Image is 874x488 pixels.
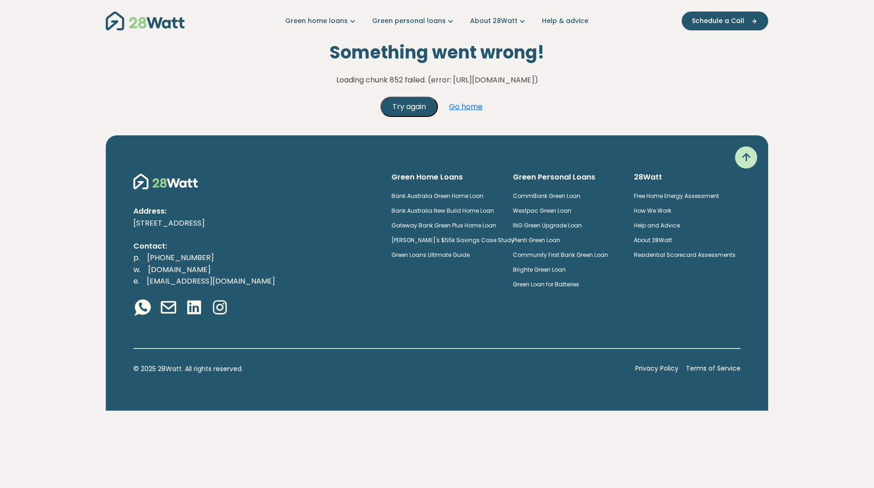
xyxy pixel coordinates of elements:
a: [EMAIL_ADDRESS][DOMAIN_NAME] [139,276,282,286]
span: p. [133,252,140,263]
button: Try again [380,97,438,117]
a: Green home loans [285,16,357,26]
a: Gateway Bank Green Plus Home Loan [391,221,496,229]
a: Community First Bank Green Loan [513,251,608,259]
p: Address: [133,205,377,217]
span: w. [133,264,141,275]
a: About 28Watt [470,16,527,26]
a: Brighte Green Loan [513,266,566,273]
h6: Green Home Loans [391,172,498,182]
a: About 28Watt [634,236,672,244]
img: 28Watt [106,12,184,30]
button: Schedule a Call [682,12,768,30]
iframe: Chat Widget [828,444,874,488]
a: Bank Australia New Build Home Loan [391,207,494,215]
span: e. [133,276,139,286]
a: Bank Australia Green Home Loan [391,192,483,200]
a: Privacy Policy [635,364,678,374]
img: 28Watt [133,172,198,191]
p: Contact: [133,240,377,252]
a: [PERSON_NAME]'s $55k Savings Case Study [391,236,514,244]
p: [STREET_ADDRESS] [133,217,377,229]
a: Go home [438,98,494,116]
a: Email [159,298,178,319]
a: Whatsapp [133,298,152,319]
p: © 2025 28Watt. All rights reserved. [133,364,628,374]
a: Residential Scorecard Assessments [634,251,736,259]
a: Green personal loans [372,16,455,26]
a: Terms of Service [686,364,741,374]
a: Green Loan for Batteries [513,280,579,288]
h6: Green Personal Loans [513,172,620,182]
a: How We Work [634,207,671,215]
a: Help & advice [542,16,588,26]
a: [PHONE_NUMBER] [140,252,221,263]
a: CommBank Green Loan [513,192,581,200]
a: Help and Advice [634,221,680,229]
span: Schedule a Call [692,16,744,26]
nav: Main navigation [106,9,768,33]
a: ING Green Upgrade Loan [513,221,582,229]
a: Green Loans Ultimate Guide [391,251,470,259]
a: Free Home Energy Assessment [634,192,719,200]
a: Plenti Green Loan [513,236,560,244]
a: Westpac Green Loan [513,207,571,215]
a: Linkedin [185,298,203,319]
a: [DOMAIN_NAME] [141,264,218,275]
a: Instagram [211,298,229,319]
h6: 28Watt [634,172,741,182]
